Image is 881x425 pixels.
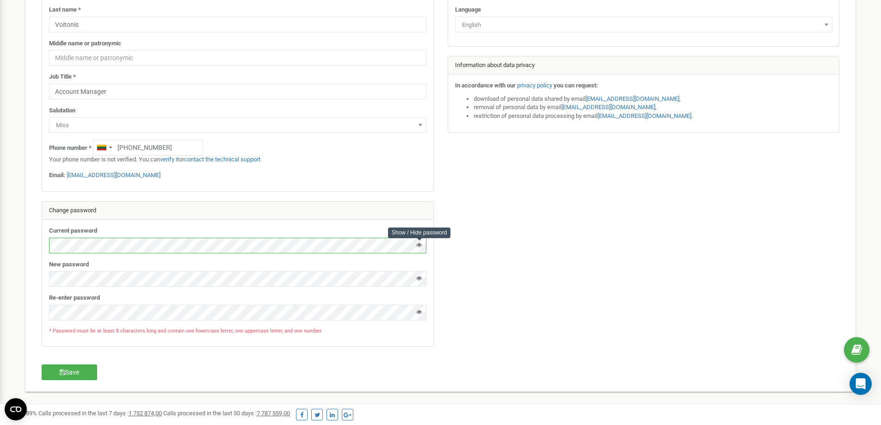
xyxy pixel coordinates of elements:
label: Re-enter password [49,294,100,302]
span: Calls processed in the last 7 days : [38,410,162,417]
input: +1-800-555-55-55 [93,140,203,155]
label: Last name * [49,6,81,14]
a: [EMAIL_ADDRESS][DOMAIN_NAME] [67,172,160,179]
span: Calls processed in the last 30 days : [163,410,290,417]
label: Current password [49,227,97,235]
label: Phone number * [49,144,92,153]
a: privacy policy [517,82,552,89]
p: Your phone number is not verified. You can or [49,155,426,164]
label: Language [455,6,481,14]
button: Save [42,364,97,380]
span: English [458,18,829,31]
label: Job Title * [49,73,76,81]
u: 7 787 559,00 [257,410,290,417]
label: Middle name or patronymic [49,39,121,48]
div: Information about data privacy [448,56,839,75]
p: * Password must be at least 8 characters long and contain one lowercase letter, one uppercase let... [49,327,426,335]
a: [EMAIL_ADDRESS][DOMAIN_NAME] [598,112,691,119]
strong: In accordance with our [455,82,516,89]
span: Miss [52,119,423,132]
div: Change password [42,202,433,220]
strong: you can request: [554,82,598,89]
strong: Email: [49,172,65,179]
span: English [455,17,832,32]
span: Miss [49,117,426,133]
li: download of personal data shared by email , [474,95,832,104]
a: [EMAIL_ADDRESS][DOMAIN_NAME] [561,104,655,111]
u: 1 752 874,00 [129,410,162,417]
input: Last name [49,17,426,32]
button: Open CMP widget [5,398,27,420]
input: Middle name or patronymic [49,50,426,66]
label: New password [49,260,89,269]
a: [EMAIL_ADDRESS][DOMAIN_NAME] [585,95,679,102]
input: Job Title [49,84,426,99]
a: verify it [160,156,179,163]
li: restriction of personal data processing by email . [474,112,832,121]
div: Show / Hide password [388,228,450,238]
li: removal of personal data by email , [474,103,832,112]
label: Salutation [49,106,75,115]
div: Open Intercom Messenger [850,373,872,395]
a: contact the technical support [184,156,260,163]
div: Telephone country code [93,140,115,155]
